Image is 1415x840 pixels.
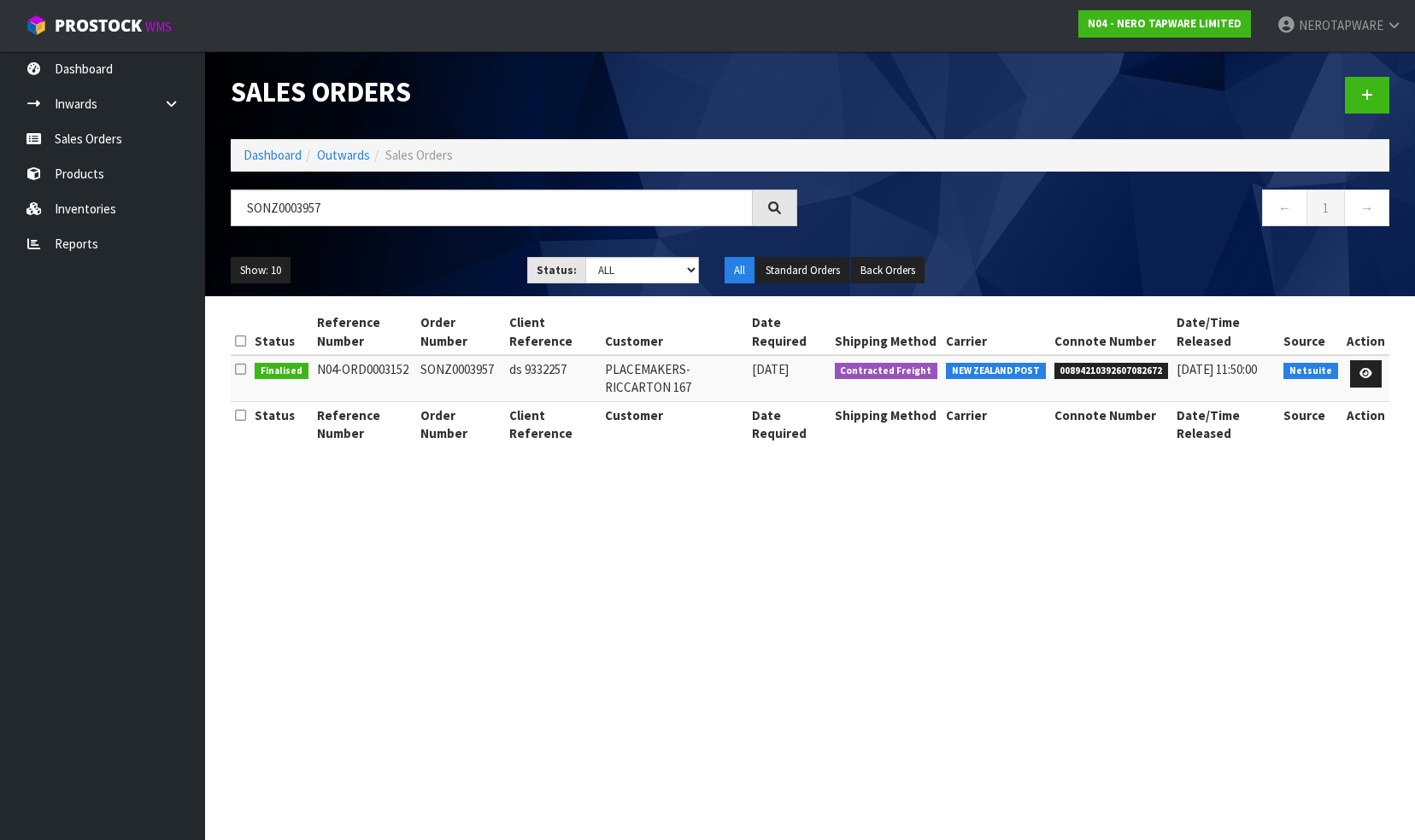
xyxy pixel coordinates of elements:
[1172,401,1279,446] th: Date/Time Released
[601,355,748,401] td: PLACEMAKERS-RICCARTON 167
[1344,190,1389,226] a: →
[231,190,753,226] input: Search sales orders
[244,147,302,163] a: Dashboard
[946,363,1046,380] span: NEW ZEALAND POST
[1342,401,1389,446] th: Action
[55,15,142,37] span: ProStock
[831,309,942,355] th: Shipping Method
[725,257,754,284] button: All
[835,363,938,380] span: Contracted Freight
[1050,401,1173,446] th: Connote Number
[1172,309,1279,355] th: Date/Time Released
[537,263,577,277] strong: Status:
[1279,309,1342,355] th: Source
[756,257,849,284] button: Standard Orders
[231,77,797,108] h1: Sales Orders
[255,363,308,380] span: Finalised
[385,147,453,163] span: Sales Orders
[942,309,1050,355] th: Carrier
[1177,361,1257,377] span: [DATE] 11:50:00
[601,401,748,446] th: Customer
[748,309,831,355] th: Date Required
[1342,309,1389,355] th: Action
[313,355,416,401] td: N04-ORD0003152
[1299,17,1383,33] span: NEROTAPWARE
[231,257,291,284] button: Show: 10
[1279,401,1342,446] th: Source
[416,309,505,355] th: Order Number
[250,309,313,355] th: Status
[752,361,789,377] span: [DATE]
[1088,16,1242,31] strong: N04 - NERO TAPWARE LIMITED
[1283,363,1338,380] span: Netsuite
[942,401,1050,446] th: Carrier
[313,309,416,355] th: Reference Number
[1050,309,1173,355] th: Connote Number
[1054,363,1169,380] span: 00894210392607082672
[26,15,47,36] img: cube-alt.png
[851,257,925,284] button: Back Orders
[505,309,601,355] th: Client Reference
[601,309,748,355] th: Customer
[1306,190,1345,226] a: 1
[1262,190,1307,226] a: ←
[317,147,370,163] a: Outwards
[505,401,601,446] th: Client Reference
[313,401,416,446] th: Reference Number
[831,401,942,446] th: Shipping Method
[416,401,505,446] th: Order Number
[748,401,831,446] th: Date Required
[145,19,172,35] small: WMS
[823,190,1389,231] nav: Page navigation
[250,401,313,446] th: Status
[505,355,601,401] td: ds 9332257
[416,355,505,401] td: SONZ0003957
